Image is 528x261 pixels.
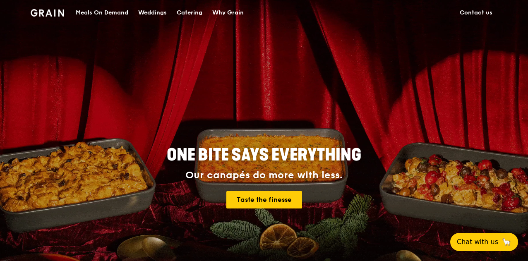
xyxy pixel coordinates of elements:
button: Chat with us🦙 [450,233,518,251]
a: Catering [172,0,207,25]
a: Contact us [455,0,497,25]
img: Grain [31,9,64,17]
span: Chat with us [457,237,498,247]
div: Catering [177,0,202,25]
span: ONE BITE SAYS EVERYTHING [167,145,361,165]
div: Meals On Demand [76,0,128,25]
a: Why Grain [207,0,249,25]
a: Taste the finesse [226,191,302,208]
a: Weddings [133,0,172,25]
div: Why Grain [212,0,244,25]
div: Our canapés do more with less. [115,170,413,181]
span: 🦙 [502,237,511,247]
div: Weddings [138,0,167,25]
